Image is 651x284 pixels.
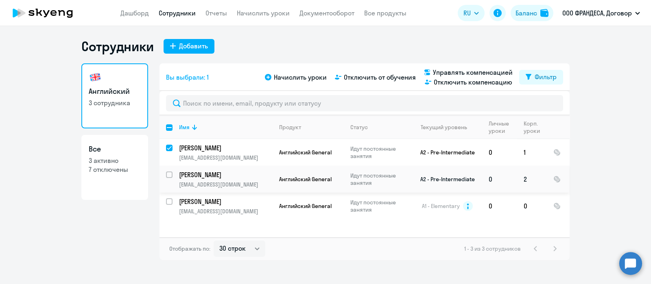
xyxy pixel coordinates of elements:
a: Начислить уроки [237,9,290,17]
a: Отчеты [205,9,227,17]
div: Статус [350,124,368,131]
a: Документооборот [299,9,354,17]
span: Отключить от обучения [344,72,416,82]
td: 1 [517,139,547,166]
span: Английский General [279,149,332,156]
p: 7 отключены [89,165,141,174]
div: Продукт [279,124,301,131]
div: Корп. уроки [524,120,546,134]
h1: Сотрудники [81,38,154,54]
a: Дашборд [120,9,149,17]
a: Английский3 сотрудника [81,63,148,128]
td: 2 [517,166,547,193]
p: [PERSON_NAME] [179,170,271,179]
a: Все3 активно7 отключены [81,135,148,200]
p: [EMAIL_ADDRESS][DOMAIN_NAME] [179,208,272,215]
a: Все продукты [364,9,406,17]
button: Добавить [164,39,214,54]
div: Имя [179,124,190,131]
input: Поиск по имени, email, продукту или статусу [166,95,563,111]
div: Добавить [179,41,208,51]
span: Начислить уроки [274,72,327,82]
span: Отключить компенсацию [434,77,512,87]
div: Текущий уровень [421,124,467,131]
a: [PERSON_NAME] [179,197,272,206]
img: english [89,71,102,84]
span: 1 - 3 из 3 сотрудников [464,245,521,252]
p: [EMAIL_ADDRESS][DOMAIN_NAME] [179,181,272,188]
div: Статус [350,124,406,131]
button: Балансbalance [511,5,553,21]
button: ООО ФРАНДЕСА, Договор [558,3,644,23]
div: Личные уроки [489,120,511,134]
div: Текущий уровень [413,124,482,131]
h3: Английский [89,86,141,97]
td: 0 [482,193,517,219]
a: [PERSON_NAME] [179,170,272,179]
img: balance [540,9,548,17]
p: Идут постоянные занятия [350,199,406,213]
p: Идут постоянные занятия [350,172,406,186]
td: 0 [482,166,517,193]
p: 3 активно [89,156,141,165]
span: RU [463,8,471,18]
a: Сотрудники [159,9,196,17]
p: ООО ФРАНДЕСА, Договор [562,8,632,18]
p: 3 сотрудника [89,98,141,107]
td: A2 - Pre-Intermediate [406,139,482,166]
p: [PERSON_NAME] [179,197,271,206]
span: Отображать по: [169,245,210,252]
div: Корп. уроки [524,120,541,134]
span: Управлять компенсацией [433,67,513,77]
button: RU [458,5,485,21]
td: 0 [482,139,517,166]
div: Фильтр [535,72,557,82]
div: Личные уроки [489,120,517,134]
span: Вы выбрали: 1 [166,72,209,82]
div: Продукт [279,124,343,131]
td: 0 [517,193,547,219]
p: [EMAIL_ADDRESS][DOMAIN_NAME] [179,154,272,161]
p: Идут постоянные занятия [350,145,406,160]
p: [PERSON_NAME] [179,143,271,152]
span: Английский General [279,202,332,210]
span: A1 - Elementary [422,202,460,210]
td: A2 - Pre-Intermediate [406,166,482,193]
h3: Все [89,144,141,154]
a: [PERSON_NAME] [179,143,272,152]
button: Фильтр [519,70,563,85]
div: Имя [179,124,272,131]
div: Баланс [516,8,537,18]
span: Английский General [279,176,332,183]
